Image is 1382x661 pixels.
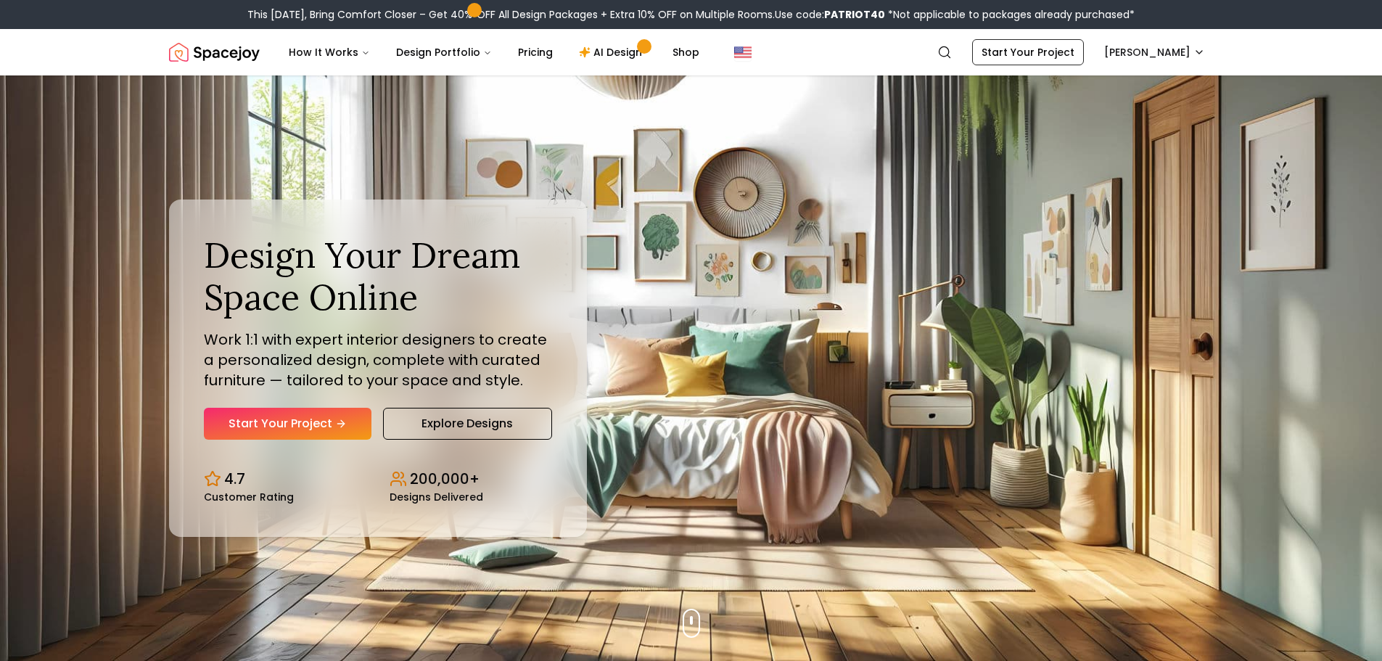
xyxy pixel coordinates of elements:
[247,7,1135,22] div: This [DATE], Bring Comfort Closer – Get 40% OFF All Design Packages + Extra 10% OFF on Multiple R...
[661,38,711,67] a: Shop
[277,38,711,67] nav: Main
[277,38,382,67] button: How It Works
[567,38,658,67] a: AI Design
[204,408,371,440] a: Start Your Project
[885,7,1135,22] span: *Not applicable to packages already purchased*
[383,408,552,440] a: Explore Designs
[224,469,245,489] p: 4.7
[824,7,885,22] b: PATRIOT40
[169,38,260,67] a: Spacejoy
[410,469,480,489] p: 200,000+
[204,492,294,502] small: Customer Rating
[506,38,564,67] a: Pricing
[972,39,1084,65] a: Start Your Project
[384,38,503,67] button: Design Portfolio
[204,329,552,390] p: Work 1:1 with expert interior designers to create a personalized design, complete with curated fu...
[775,7,885,22] span: Use code:
[169,38,260,67] img: Spacejoy Logo
[204,234,552,318] h1: Design Your Dream Space Online
[1095,39,1214,65] button: [PERSON_NAME]
[734,44,752,61] img: United States
[390,492,483,502] small: Designs Delivered
[169,29,1214,75] nav: Global
[204,457,552,502] div: Design stats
